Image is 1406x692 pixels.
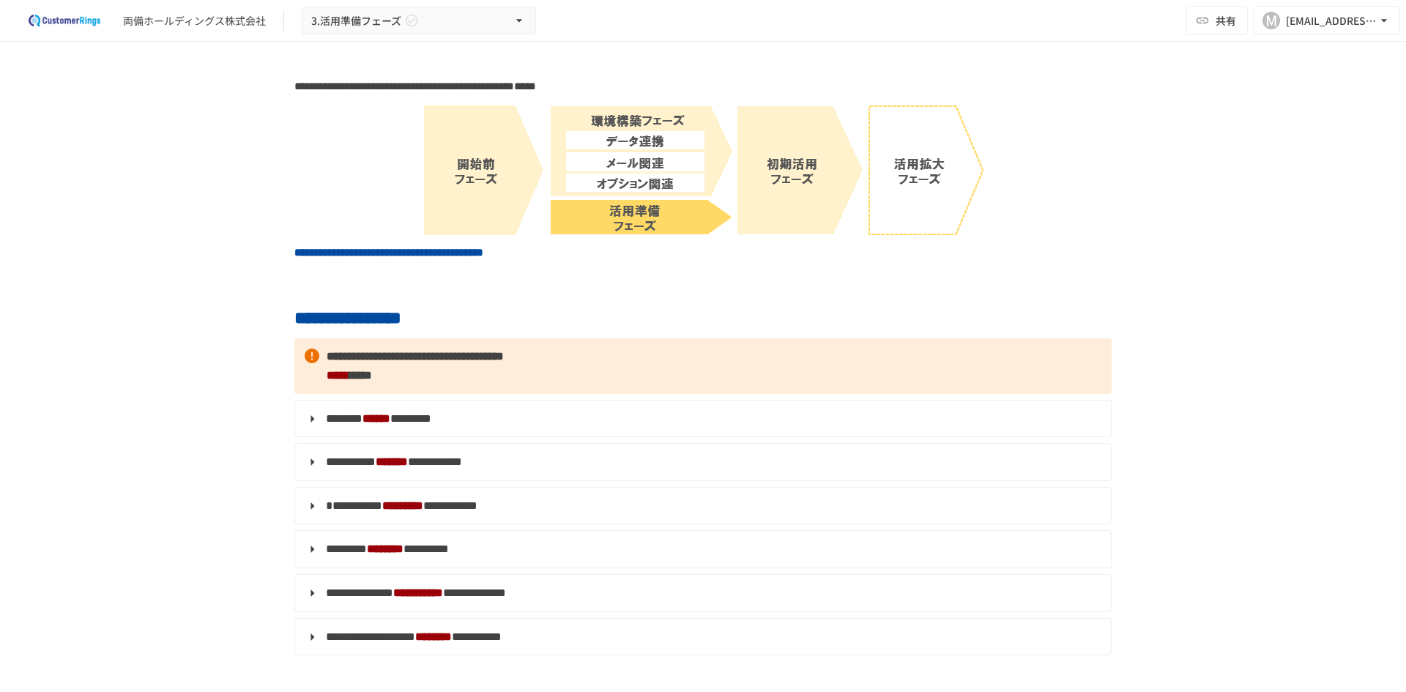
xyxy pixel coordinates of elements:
[311,12,401,30] span: 3.活用準備フェーズ
[18,9,111,32] img: 2eEvPB0nRDFhy0583kMjGN2Zv6C2P7ZKCFl8C3CzR0M
[1254,6,1400,35] button: M[EMAIL_ADDRESS][DOMAIN_NAME]
[1186,6,1248,35] button: 共有
[302,7,536,35] button: 3.活用準備フェーズ
[123,13,266,29] div: 両備ホールディングス株式会社
[1286,12,1377,30] div: [EMAIL_ADDRESS][DOMAIN_NAME]
[420,103,986,237] img: BYC3Tr9xQ0goH5s07hXTeHyjFi9nKO6h9l73oObQviV
[1216,12,1236,29] span: 共有
[1262,12,1280,29] div: M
